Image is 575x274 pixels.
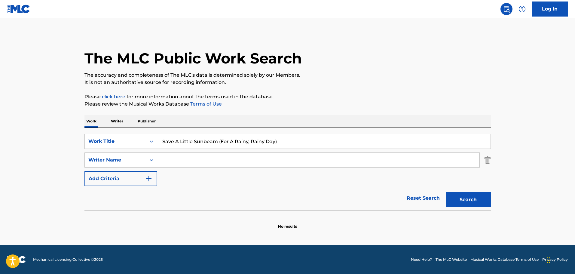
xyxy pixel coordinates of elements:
iframe: Chat Widget [545,245,575,274]
a: The MLC Website [436,257,467,262]
img: search [503,5,510,13]
button: Search [446,192,491,207]
div: Help [516,3,528,15]
a: Privacy Policy [542,257,568,262]
img: logo [7,256,26,263]
a: Reset Search [404,192,443,205]
img: help [518,5,526,13]
div: Writer Name [88,156,142,164]
a: Musical Works Database Terms of Use [470,257,539,262]
img: 9d2ae6d4665cec9f34b9.svg [145,175,152,182]
p: Please review the Musical Works Database [84,100,491,108]
div: Drag [547,251,550,269]
img: Delete Criterion [484,152,491,168]
p: Please for more information about the terms used in the database. [84,93,491,100]
button: Add Criteria [84,171,157,186]
p: No results [278,217,297,229]
p: The accuracy and completeness of The MLC's data is determined solely by our Members. [84,72,491,79]
p: Writer [109,115,125,128]
div: Work Title [88,138,142,145]
span: Mechanical Licensing Collective © 2025 [33,257,103,262]
p: Work [84,115,98,128]
a: Public Search [500,3,512,15]
a: Terms of Use [189,101,222,107]
p: Publisher [136,115,158,128]
p: It is not an authoritative source for recording information. [84,79,491,86]
a: Log In [532,2,568,17]
form: Search Form [84,134,491,210]
h1: The MLC Public Work Search [84,49,302,67]
a: click here [102,94,125,100]
a: Need Help? [411,257,432,262]
img: MLC Logo [7,5,30,13]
